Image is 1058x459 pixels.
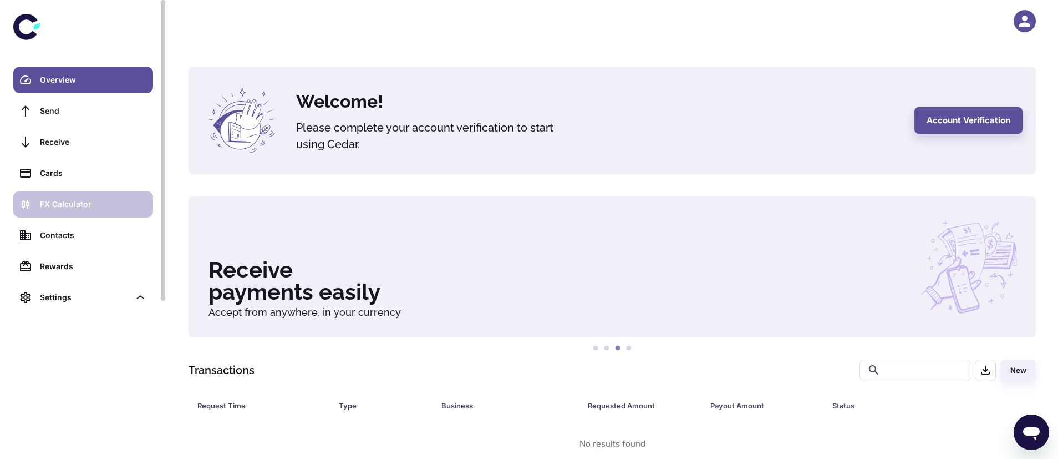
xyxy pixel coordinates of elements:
[189,362,255,379] h1: Transactions
[40,229,146,241] div: Contacts
[339,398,428,413] span: Type
[623,343,634,354] button: 4
[40,136,146,148] div: Receive
[40,260,146,273] div: Rewards
[13,284,153,311] div: Settings
[13,253,153,280] a: Rewards
[40,74,146,86] div: Overview
[612,343,623,354] button: 3
[208,259,1016,303] h3: Receive payments easily
[197,398,311,413] div: Request Time
[40,105,146,117] div: Send
[339,398,414,413] div: Type
[579,438,645,451] div: No results found
[13,191,153,218] a: FX Calculator
[1000,360,1036,381] button: New
[13,222,153,249] a: Contacts
[40,291,130,304] div: Settings
[590,343,601,354] button: 1
[832,398,990,413] span: Status
[832,398,975,413] div: Status
[710,398,819,413] span: Payout Amount
[1014,415,1049,450] iframe: Button to launch messaging window
[710,398,805,413] div: Payout Amount
[13,129,153,155] a: Receive
[588,398,682,413] div: Requested Amount
[40,198,146,210] div: FX Calculator
[296,119,573,153] h5: Please complete your account verification to start using Cedar.
[197,398,325,413] span: Request Time
[296,88,901,115] h4: Welcome!
[208,307,1016,317] h6: Accept from anywhere, in your currency
[601,343,612,354] button: 2
[13,160,153,186] a: Cards
[13,98,153,124] a: Send
[588,398,696,413] span: Requested Amount
[13,67,153,93] a: Overview
[40,167,146,179] div: Cards
[914,107,1023,134] button: Account Verification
